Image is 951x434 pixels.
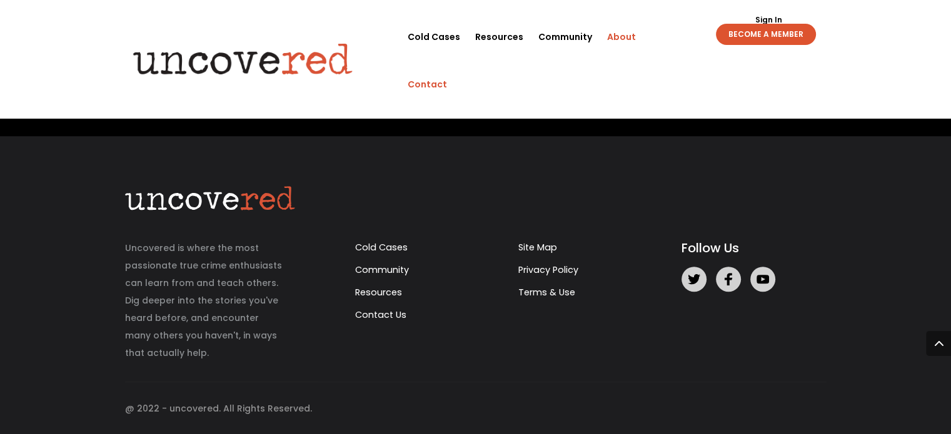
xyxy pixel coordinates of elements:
[748,16,789,24] a: Sign In
[125,239,286,362] p: Uncovered is where the most passionate true crime enthusiasts can learn from and teach others. Di...
[607,13,636,61] a: About
[355,308,406,321] a: Contact Us
[125,382,827,415] div: @ 2022 - uncovered. All Rights Reserved.
[355,241,408,254] a: Cold Cases
[682,239,826,257] h5: Follow Us
[408,61,447,108] a: Contact
[518,264,578,276] a: Privacy Policy
[355,264,409,276] a: Community
[518,241,557,254] a: Site Map
[518,286,575,298] a: Terms & Use
[475,13,523,61] a: Resources
[538,13,592,61] a: Community
[716,24,816,45] a: BECOME A MEMBER
[123,34,363,83] img: Uncovered logo
[355,286,402,298] a: Resources
[408,13,460,61] a: Cold Cases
